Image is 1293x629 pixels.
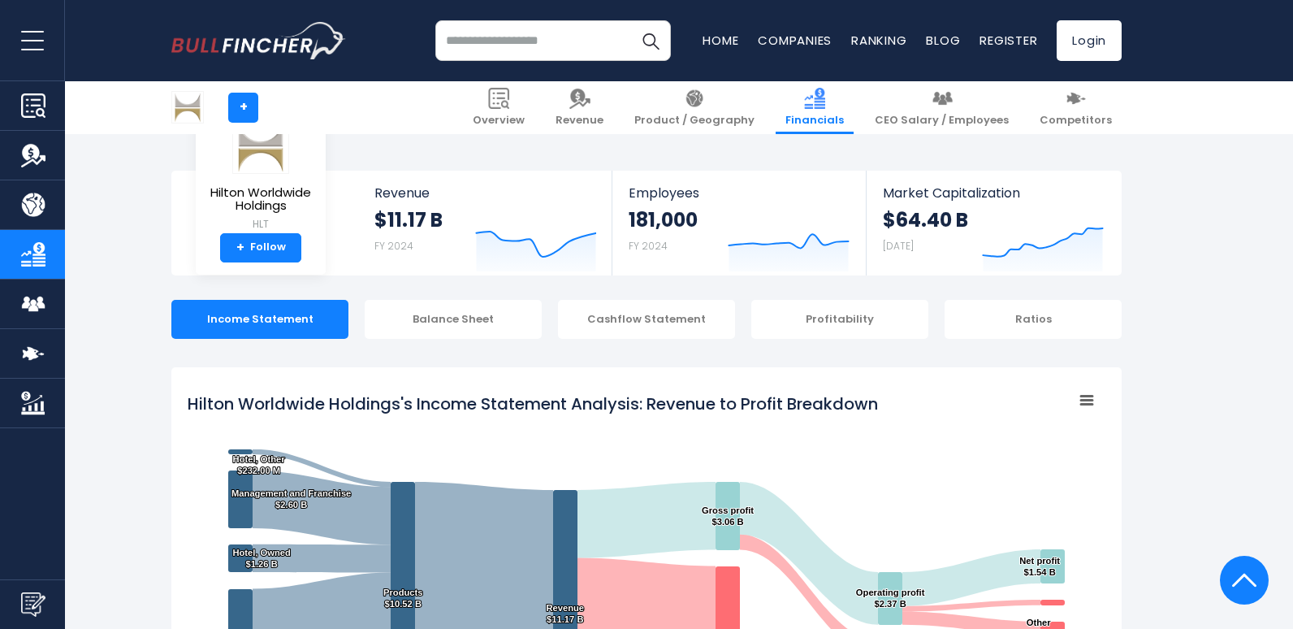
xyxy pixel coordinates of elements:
[785,114,844,128] span: Financials
[865,81,1018,134] a: CEO Salary / Employees
[625,81,764,134] a: Product / Geography
[473,114,525,128] span: Overview
[374,207,443,232] strong: $11.17 B
[883,185,1104,201] span: Market Capitalization
[220,233,301,262] a: +Follow
[875,114,1009,128] span: CEO Salary / Employees
[383,588,423,609] text: Products $10.52 B
[867,171,1120,275] a: Market Capitalization $64.40 B [DATE]
[171,22,346,59] a: Go to homepage
[374,239,413,253] small: FY 2024
[926,32,960,49] a: Blog
[171,22,346,59] img: bullfincher logo
[1030,81,1122,134] a: Competitors
[188,393,878,415] tspan: Hilton Worldwide Holdings's Income Statement Analysis: Revenue to Profit Breakdown
[1040,114,1112,128] span: Competitors
[374,185,596,201] span: Revenue
[1057,20,1122,61] a: Login
[228,93,258,123] a: +
[546,81,613,134] a: Revenue
[236,241,244,255] strong: +
[209,186,313,213] span: Hilton Worldwide Holdings
[634,114,755,128] span: Product / Geography
[233,548,292,569] text: Hotel, Owned $1.26 B
[172,92,203,123] img: HLT logo
[558,300,735,339] div: Cashflow Statement
[629,207,698,232] strong: 181,000
[851,32,906,49] a: Ranking
[776,81,854,134] a: Financials
[979,32,1037,49] a: Register
[629,239,668,253] small: FY 2024
[630,20,671,61] button: Search
[883,207,968,232] strong: $64.40 B
[883,239,914,253] small: [DATE]
[547,603,585,624] text: Revenue $11.17 B
[171,300,348,339] div: Income Statement
[758,32,832,49] a: Companies
[232,119,289,174] img: HLT logo
[629,185,849,201] span: Employees
[556,114,603,128] span: Revenue
[703,32,738,49] a: Home
[945,300,1122,339] div: Ratios
[751,300,928,339] div: Profitability
[1019,556,1060,577] text: Net profit $1.54 B
[463,81,534,134] a: Overview
[233,454,286,475] text: Hotel, Other $232.00 M
[231,488,351,510] text: Management and Franchise $2.60 B
[208,119,314,233] a: Hilton Worldwide Holdings HLT
[856,588,925,609] text: Operating profit $2.37 B
[612,171,865,275] a: Employees 181,000 FY 2024
[702,505,754,527] text: Gross profit $3.06 B
[365,300,542,339] div: Balance Sheet
[358,171,612,275] a: Revenue $11.17 B FY 2024
[209,217,313,232] small: HLT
